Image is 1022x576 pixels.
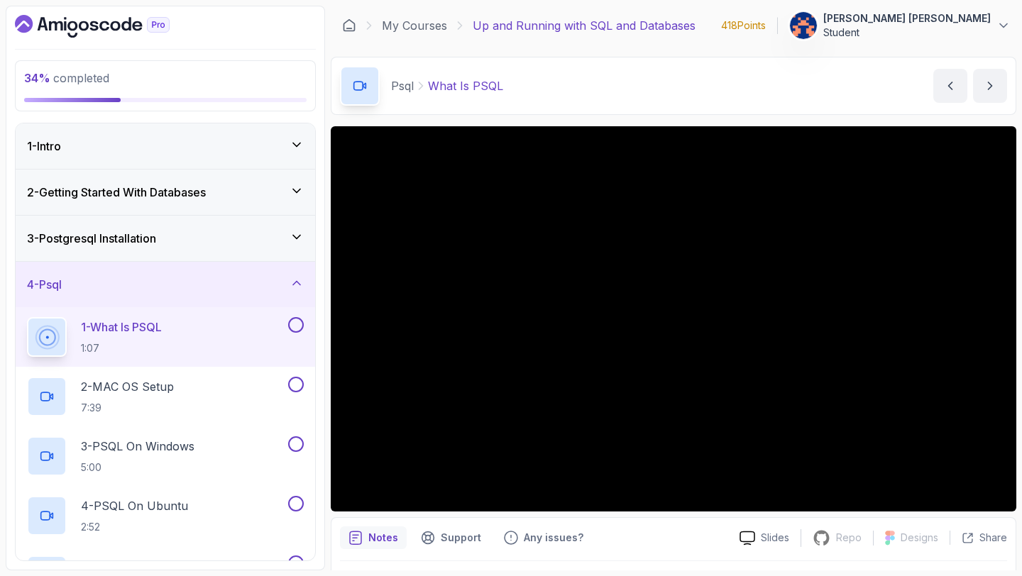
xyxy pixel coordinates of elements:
[790,12,817,39] img: user profile image
[81,520,188,534] p: 2:52
[27,184,206,201] h3: 2 - Getting Started With Databases
[428,77,503,94] p: What Is PSQL
[15,15,202,38] a: Dashboard
[81,341,162,355] p: 1:07
[27,436,304,476] button: 3-PSQL On Windows5:00
[391,77,414,94] p: Psql
[973,69,1007,103] button: next content
[81,401,174,415] p: 7:39
[81,460,194,475] p: 5:00
[901,531,938,545] p: Designs
[81,497,188,514] p: 4 - PSQL On Ubuntu
[24,71,109,85] span: completed
[721,18,766,33] p: 418 Points
[27,496,304,536] button: 4-PSQL On Ubuntu2:52
[340,526,407,549] button: notes button
[16,170,315,215] button: 2-Getting Started With Databases
[27,276,62,293] h3: 4 - Psql
[16,123,315,169] button: 1-Intro
[412,526,490,549] button: Support button
[761,531,789,545] p: Slides
[728,531,801,545] a: Slides
[27,377,304,416] button: 2-MAC OS Setup7:39
[24,71,50,85] span: 34 %
[823,26,991,40] p: Student
[441,531,481,545] p: Support
[27,317,304,357] button: 1-What Is PSQL1:07
[368,531,398,545] p: Notes
[933,69,967,103] button: previous content
[789,11,1011,40] button: user profile image[PERSON_NAME] [PERSON_NAME]Student
[16,262,315,307] button: 4-Psql
[81,378,174,395] p: 2 - MAC OS Setup
[950,531,1007,545] button: Share
[473,17,696,34] p: Up and Running with SQL and Databases
[979,531,1007,545] p: Share
[331,126,1016,511] iframe: 1 - What is PSQL
[495,526,592,549] button: Feedback button
[342,18,356,33] a: Dashboard
[81,319,162,336] p: 1 - What Is PSQL
[382,17,447,34] a: My Courses
[823,11,991,26] p: [PERSON_NAME] [PERSON_NAME]
[836,531,862,545] p: Repo
[81,557,285,574] p: 5 - PSQL Is The Same For All Operating Systems
[524,531,583,545] p: Any issues?
[81,438,194,455] p: 3 - PSQL On Windows
[16,216,315,261] button: 3-Postgresql Installation
[27,138,61,155] h3: 1 - Intro
[27,230,156,247] h3: 3 - Postgresql Installation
